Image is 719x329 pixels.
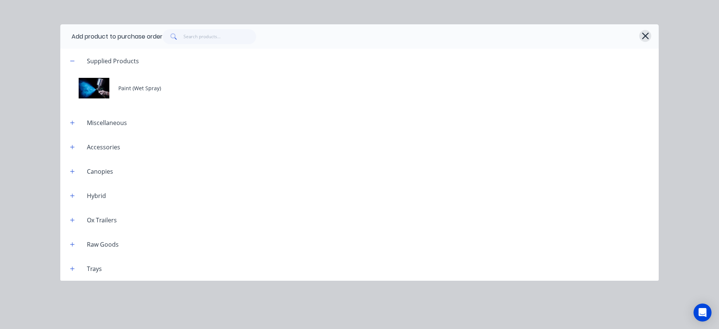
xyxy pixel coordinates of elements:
[81,264,108,273] div: Trays
[72,32,163,41] div: Add product to purchase order
[81,118,133,127] div: Miscellaneous
[81,57,145,66] div: Supplied Products
[81,216,123,225] div: Ox Trailers
[183,29,257,44] input: Search products...
[81,240,125,249] div: Raw Goods
[81,143,126,152] div: Accessories
[81,167,119,176] div: Canopies
[694,304,712,322] div: Open Intercom Messenger
[81,191,112,200] div: Hybrid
